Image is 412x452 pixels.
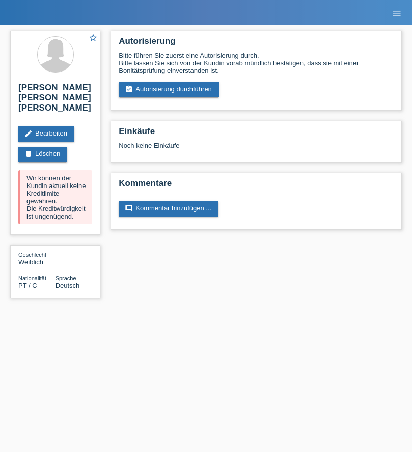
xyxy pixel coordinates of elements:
i: comment [125,204,133,212]
div: Noch keine Einkäufe [119,142,394,157]
a: star_border [89,33,98,44]
div: Weiblich [18,251,56,266]
i: menu [392,8,402,18]
h2: Einkäufe [119,126,394,142]
i: edit [24,129,33,138]
i: star_border [89,33,98,42]
h2: Autorisierung [119,36,394,51]
a: commentKommentar hinzufügen ... [119,201,218,217]
i: assignment_turned_in [125,85,133,93]
a: assignment_turned_inAutorisierung durchführen [119,82,219,97]
a: deleteLöschen [18,147,67,162]
div: Wir können der Kundin aktuell keine Kreditlimite gewähren. Die Kreditwürdigkeit ist ungenügend. [18,170,92,224]
h2: [PERSON_NAME] [PERSON_NAME] [PERSON_NAME] [18,83,92,118]
i: delete [24,150,33,158]
h2: Kommentare [119,178,394,194]
span: Sprache [56,275,76,281]
div: Bitte führen Sie zuerst eine Autorisierung durch. Bitte lassen Sie sich von der Kundin vorab münd... [119,51,394,74]
span: Deutsch [56,282,80,289]
span: Geschlecht [18,252,46,258]
span: Portugal / C / 13.12.2021 [18,282,37,289]
a: menu [387,10,407,16]
span: Nationalität [18,275,46,281]
a: editBearbeiten [18,126,74,142]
